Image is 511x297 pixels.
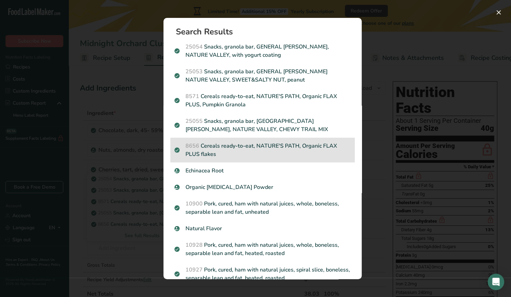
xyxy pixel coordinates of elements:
p: Echinacea Root [174,167,351,175]
p: Pork, cured, ham with natural juices, spiral slice, boneless, separable lean and fat, heated, roa... [174,266,351,282]
span: 10900 [185,200,203,208]
span: 8656 [185,142,199,150]
p: Snacks, granola bar, GENERAL [PERSON_NAME], NATURE VALLEY, with yogurt coating [174,43,351,59]
p: Cereals ready-to-eat, NATURE'S PATH, Organic FLAX PLUS, Pumpkin Granola [174,92,351,109]
p: Pork, cured, ham with natural juices, whole, boneless, separable lean and fat, heated, roasted [174,241,351,257]
span: 8571 [185,93,199,100]
span: 10927 [185,266,203,274]
p: Cereals ready-to-eat, NATURE'S PATH, Organic FLAX PLUS flakes [174,142,351,158]
span: 10928 [185,241,203,249]
p: Snacks, granola bar, GENERAL [PERSON_NAME] NATURE VALLEY, SWEET&SALTY NUT, peanut [174,67,351,84]
span: 25055 [185,117,203,125]
div: Open Intercom Messenger [488,274,504,290]
h1: Search Results [176,28,355,36]
p: Pork, cured, ham with natural juices, whole, boneless, separable lean and fat, unheated [174,200,351,216]
span: 25054 [185,43,203,51]
p: Snacks, granola bar, [GEOGRAPHIC_DATA][PERSON_NAME], NATURE VALLEY, CHEWY TRAIL MIX [174,117,351,134]
span: 25053 [185,68,203,75]
p: Natural Flavor [174,224,351,233]
p: Organic [MEDICAL_DATA] Powder [174,183,351,191]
